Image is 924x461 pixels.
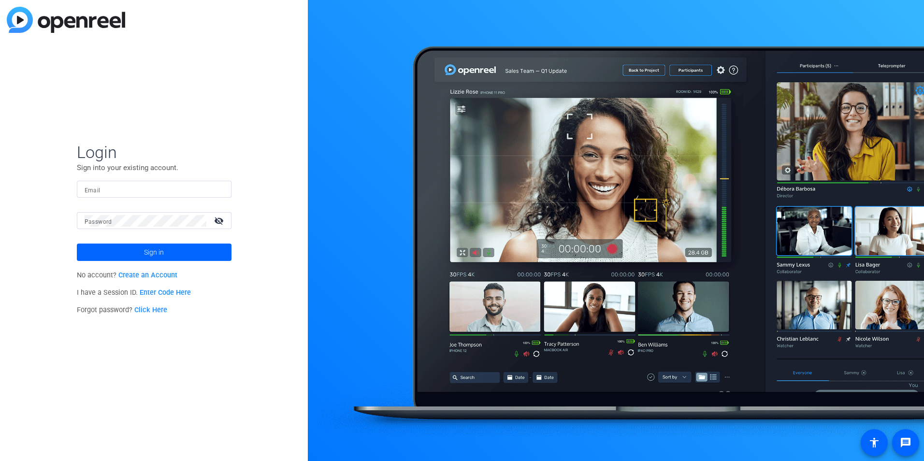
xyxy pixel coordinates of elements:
[77,142,231,162] span: Login
[77,244,231,261] button: Sign in
[85,187,101,194] mat-label: Email
[144,240,164,264] span: Sign in
[140,288,191,297] a: Enter Code Here
[868,437,880,448] mat-icon: accessibility
[77,162,231,173] p: Sign into your existing account.
[77,271,178,279] span: No account?
[134,306,167,314] a: Click Here
[85,218,112,225] mat-label: Password
[85,184,224,195] input: Enter Email Address
[77,288,191,297] span: I have a Session ID.
[900,437,911,448] mat-icon: message
[7,7,125,33] img: blue-gradient.svg
[208,214,231,228] mat-icon: visibility_off
[77,306,168,314] span: Forgot password?
[118,271,177,279] a: Create an Account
